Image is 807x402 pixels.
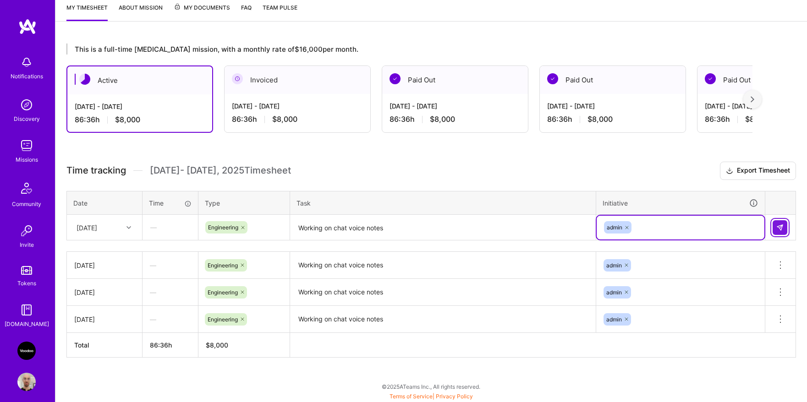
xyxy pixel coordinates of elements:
[67,333,143,358] th: Total
[67,191,143,215] th: Date
[75,102,205,111] div: [DATE] - [DATE]
[705,73,716,84] img: Paid Out
[21,266,32,275] img: tokens
[776,224,784,231] img: Submit
[15,373,38,391] a: User Avatar
[232,114,363,124] div: 86:36 h
[290,191,596,215] th: Task
[17,373,36,391] img: User Avatar
[606,262,622,269] span: admin
[150,165,291,176] span: [DATE] - [DATE] , 2025 Timesheet
[17,53,36,71] img: bell
[143,333,198,358] th: 86:36h
[17,301,36,319] img: guide book
[430,114,455,124] span: $8,000
[720,162,796,180] button: Export Timesheet
[18,18,37,35] img: logo
[16,155,38,164] div: Missions
[20,240,34,250] div: Invite
[291,253,595,278] textarea: Working on chat voice notes
[208,224,238,231] span: Engineering
[773,220,788,235] div: null
[66,43,752,54] div: This is a full-time [MEDICAL_DATA] mission, with a monthly rate of $16,000 per month.
[263,3,297,21] a: Team Pulse
[119,3,163,21] a: About Mission
[17,136,36,155] img: teamwork
[232,101,363,111] div: [DATE] - [DATE]
[225,66,370,94] div: Invoiced
[55,375,807,398] div: © 2025 ATeams Inc., All rights reserved.
[15,342,38,360] a: VooDoo (BeReal): Engineering Execution Squad
[17,96,36,114] img: discovery
[291,280,595,305] textarea: Working on chat voice notes
[607,224,622,231] span: admin
[745,114,770,124] span: $8,000
[149,198,192,208] div: Time
[126,225,131,230] i: icon Chevron
[17,342,36,360] img: VooDoo (BeReal): Engineering Execution Squad
[547,73,558,84] img: Paid Out
[143,280,198,304] div: —
[232,73,243,84] img: Invoiced
[14,114,40,124] div: Discovery
[726,166,733,176] i: icon Download
[540,66,686,94] div: Paid Out
[66,165,126,176] span: Time tracking
[390,114,521,124] div: 86:36 h
[606,289,622,296] span: admin
[291,307,595,332] textarea: Working on chat voice notes
[17,278,36,288] div: Tokens
[198,191,290,215] th: Type
[74,261,135,270] div: [DATE]
[174,3,230,13] span: My Documents
[174,3,230,21] a: My Documents
[382,66,528,94] div: Paid Out
[115,115,140,125] span: $8,000
[67,66,212,94] div: Active
[16,177,38,199] img: Community
[143,253,198,277] div: —
[198,333,290,358] th: $8,000
[263,4,297,11] span: Team Pulse
[390,101,521,111] div: [DATE] - [DATE]
[66,3,108,21] a: My timesheet
[603,198,758,208] div: Initiative
[17,222,36,240] img: Invite
[208,289,238,296] span: Engineering
[241,3,252,21] a: FAQ
[75,115,205,125] div: 86:36 h
[390,393,433,400] a: Terms of Service
[208,316,238,323] span: Engineering
[77,223,97,232] div: [DATE]
[436,393,473,400] a: Privacy Policy
[5,319,49,329] div: [DOMAIN_NAME]
[12,199,41,209] div: Community
[547,114,678,124] div: 86:36 h
[74,315,135,324] div: [DATE]
[11,71,43,81] div: Notifications
[143,307,198,331] div: —
[390,73,401,84] img: Paid Out
[547,101,678,111] div: [DATE] - [DATE]
[587,114,613,124] span: $8,000
[79,74,90,85] img: Active
[751,96,754,103] img: right
[272,114,297,124] span: $8,000
[208,262,238,269] span: Engineering
[390,393,473,400] span: |
[143,215,198,239] div: —
[606,316,622,323] span: admin
[74,288,135,297] div: [DATE]
[291,216,595,240] textarea: Working on chat voice notes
